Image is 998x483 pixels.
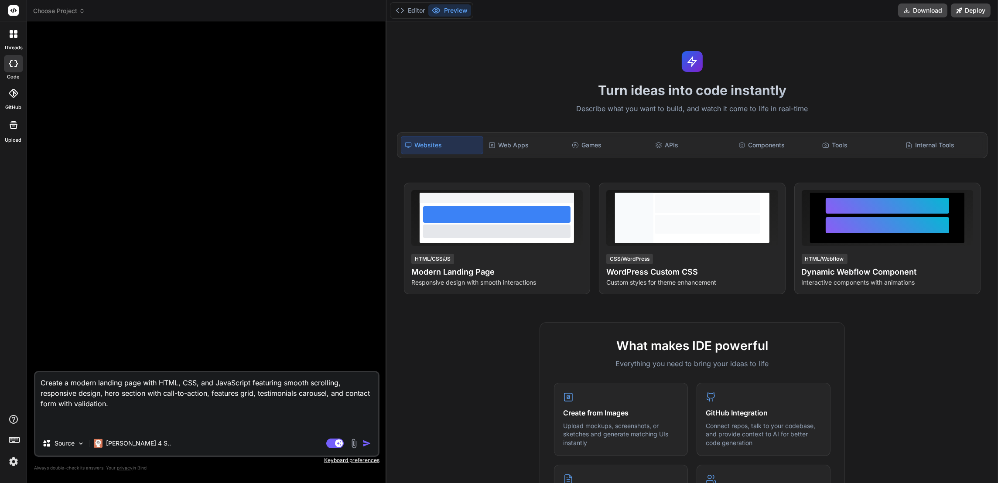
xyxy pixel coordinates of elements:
button: Deploy [951,3,991,17]
div: APIs [652,136,733,154]
span: privacy [117,465,133,470]
p: Connect repos, talk to your codebase, and provide context to AI for better code generation [706,422,821,447]
button: Download [898,3,947,17]
div: Web Apps [485,136,567,154]
p: Upload mockups, screenshots, or sketches and generate matching UIs instantly [563,422,679,447]
div: HTML/Webflow [802,254,848,264]
p: Responsive design with smooth interactions [411,278,583,287]
div: Internal Tools [902,136,984,154]
div: Tools [819,136,900,154]
p: Source [55,439,75,448]
label: code [7,73,20,81]
h4: WordPress Custom CSS [606,266,778,278]
img: attachment [349,439,359,449]
label: threads [4,44,23,51]
h1: Turn ideas into code instantly [392,82,993,98]
label: Upload [5,136,22,144]
p: Always double-check its answers. Your in Bind [34,464,379,472]
span: Choose Project [33,7,85,15]
img: icon [362,439,371,448]
img: settings [6,454,21,469]
button: Editor [392,4,428,17]
h4: Dynamic Webflow Component [802,266,973,278]
label: GitHub [5,104,21,111]
div: HTML/CSS/JS [411,254,454,264]
button: Preview [428,4,471,17]
img: Pick Models [77,440,85,447]
h4: GitHub Integration [706,408,821,418]
p: Custom styles for theme enhancement [606,278,778,287]
div: CSS/WordPress [606,254,653,264]
h2: What makes IDE powerful [554,337,831,355]
p: [PERSON_NAME] 4 S.. [106,439,171,448]
p: Everything you need to bring your ideas to life [554,358,831,369]
p: Keyboard preferences [34,457,379,464]
img: Claude 4 Sonnet [94,439,103,448]
h4: Modern Landing Page [411,266,583,278]
div: Games [568,136,650,154]
textarea: Create a modern landing page with HTML, CSS, and JavaScript featuring smooth scrolling, responsiv... [35,372,378,431]
h4: Create from Images [563,408,679,418]
p: Interactive components with animations [802,278,973,287]
p: Describe what you want to build, and watch it come to life in real-time [392,103,993,115]
div: Websites [401,136,483,154]
div: Components [735,136,817,154]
